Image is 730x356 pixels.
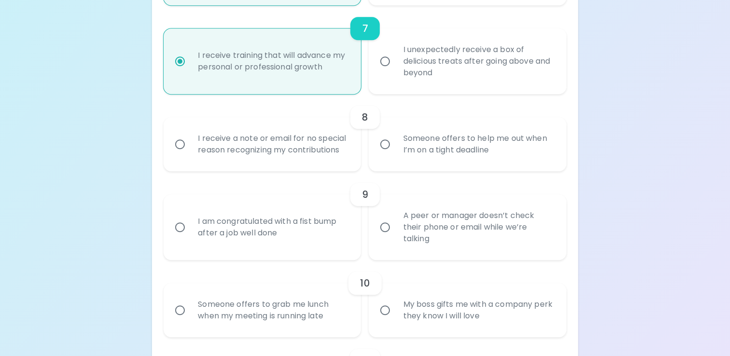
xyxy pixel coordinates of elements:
[362,21,368,36] h6: 7
[164,5,566,94] div: choice-group-check
[360,275,370,291] h6: 10
[395,32,561,90] div: I unexpectedly receive a box of delicious treats after going above and beyond
[395,287,561,333] div: My boss gifts me with a company perk they know I will love
[190,121,356,167] div: I receive a note or email for no special reason recognizing my contributions
[190,38,356,84] div: I receive training that will advance my personal or professional growth
[164,260,566,337] div: choice-group-check
[362,110,368,125] h6: 8
[164,94,566,171] div: choice-group-check
[395,198,561,256] div: A peer or manager doesn’t check their phone or email while we’re talking
[362,187,368,202] h6: 9
[190,204,356,250] div: I am congratulated with a fist bump after a job well done
[190,287,356,333] div: Someone offers to grab me lunch when my meeting is running late
[395,121,561,167] div: Someone offers to help me out when I’m on a tight deadline
[164,171,566,260] div: choice-group-check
